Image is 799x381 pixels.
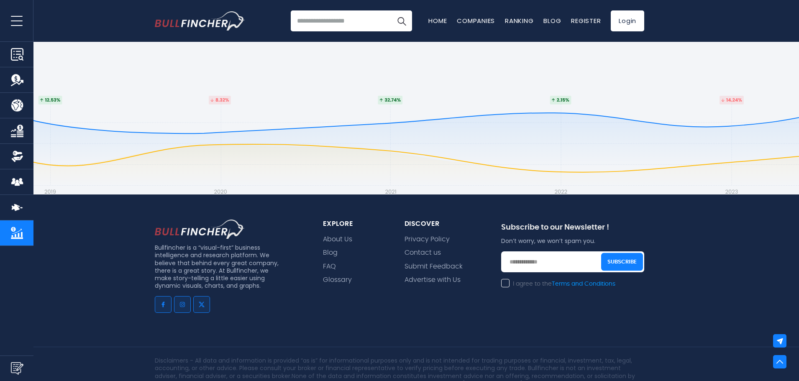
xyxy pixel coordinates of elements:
div: Discover [405,220,481,228]
a: Terms and Conditions [552,281,615,287]
a: Privacy Policy [405,235,450,243]
a: Submit Feedback [405,263,463,271]
img: Ownership [11,150,23,163]
a: Go to instagram [174,296,191,313]
p: Don’t worry, we won’t spam you. [501,237,644,245]
a: Go to twitter [193,296,210,313]
div: Subscribe to our Newsletter ! [501,223,644,237]
label: I agree to the [501,280,615,288]
img: Bullfincher logo [155,11,245,31]
button: Subscribe [601,253,643,271]
a: Login [611,10,644,31]
a: FAQ [323,263,336,271]
a: Go to homepage [155,11,245,31]
a: Ranking [505,16,533,25]
a: Contact us [405,249,441,257]
div: explore [323,220,384,228]
a: Home [428,16,447,25]
button: Search [391,10,412,31]
img: footer logo [155,220,245,239]
p: Bullfincher is a “visual-first” business intelligence and research platform. We believe that behi... [155,244,282,289]
a: Advertise with Us [405,276,461,284]
a: About Us [323,235,352,243]
a: Go to facebook [155,296,172,313]
iframe: reCAPTCHA [501,293,628,326]
a: Blog [543,16,561,25]
a: Blog [323,249,338,257]
a: Companies [457,16,495,25]
a: Register [571,16,601,25]
a: Glossary [323,276,352,284]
